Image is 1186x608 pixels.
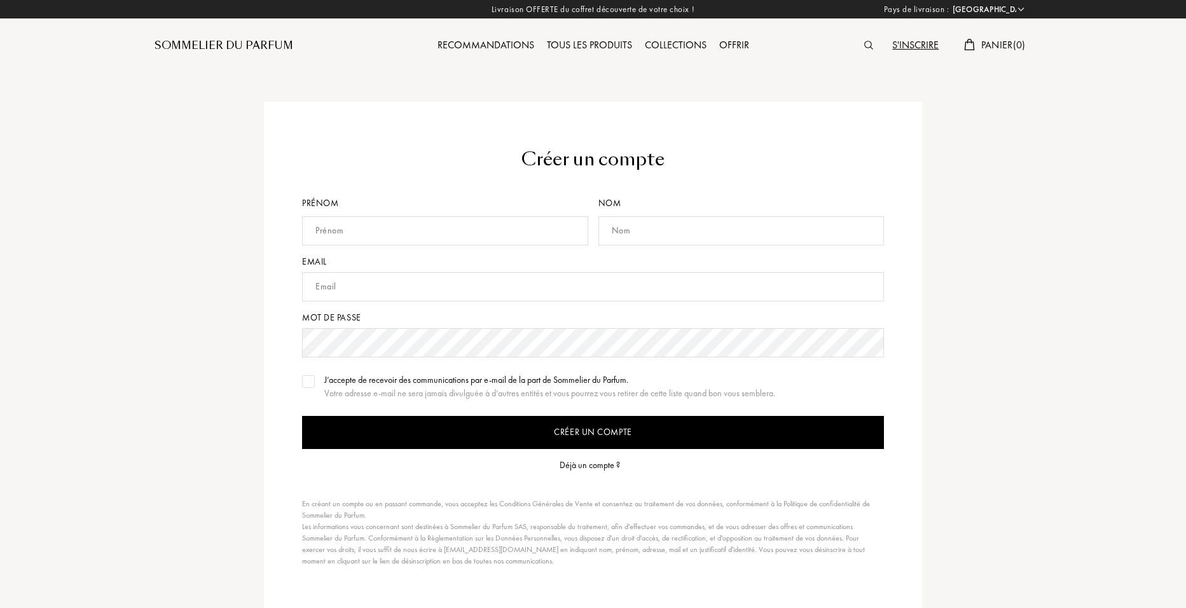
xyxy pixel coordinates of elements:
[560,459,626,472] a: Déjà un compte ?
[431,38,541,52] a: Recommandations
[884,3,949,16] span: Pays de livraison :
[302,416,884,449] input: Créer un compte
[302,197,593,210] div: Prénom
[560,459,620,472] div: Déjà un compte ?
[886,38,945,52] a: S'inscrire
[981,38,1026,52] span: Panier ( 0 )
[638,38,713,54] div: Collections
[1016,4,1026,14] img: arrow_w.png
[964,39,974,50] img: cart.svg
[155,38,293,53] a: Sommelier du Parfum
[431,38,541,54] div: Recommandations
[302,272,884,301] input: Email
[713,38,755,54] div: Offrir
[598,197,885,210] div: Nom
[304,378,313,385] img: valide.svg
[864,41,873,50] img: search_icn.svg
[886,38,945,54] div: S'inscrire
[302,498,878,567] div: En créant un compte ou en passant commande, vous acceptez les Conditions Générales de Vente et co...
[302,216,588,245] input: Prénom
[541,38,638,52] a: Tous les produits
[302,255,884,268] div: Email
[638,38,713,52] a: Collections
[324,387,775,400] div: Votre adresse e-mail ne sera jamais divulguée à d’autres entités et vous pourrez vous retirer de ...
[302,146,884,173] div: Créer un compte
[324,373,775,387] div: J’accepte de recevoir des communications par e-mail de la part de Sommelier du Parfum.
[598,216,885,245] input: Nom
[541,38,638,54] div: Tous les produits
[302,311,884,324] div: Mot de passe
[713,38,755,52] a: Offrir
